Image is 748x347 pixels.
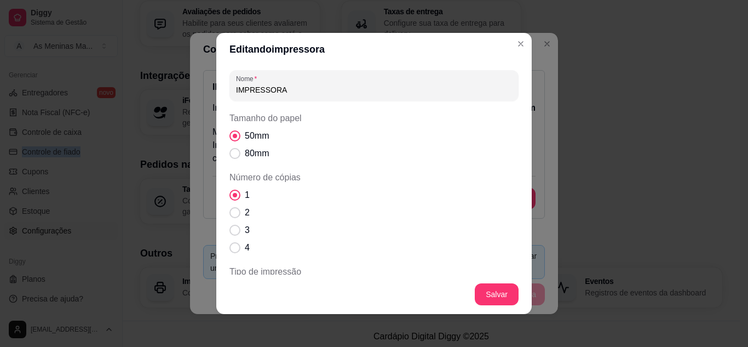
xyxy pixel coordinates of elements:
span: 2 [245,206,250,219]
span: 3 [245,224,250,237]
header: Editando impressora [216,33,532,66]
span: 4 [245,241,250,254]
input: Nome [236,84,512,95]
div: Número de cópias [229,171,519,254]
span: Tipo de impressão [229,265,519,278]
button: Close [512,35,530,53]
div: Tipo de impressão [229,265,519,314]
span: 50mm [245,129,269,143]
span: 80mm [245,147,269,160]
span: Tamanho do papel [229,112,519,125]
span: 1 [245,189,250,202]
div: Tamanho do papel [229,112,519,160]
label: Nome [236,74,261,83]
button: Salvar [475,283,519,305]
span: Número de cópias [229,171,519,184]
